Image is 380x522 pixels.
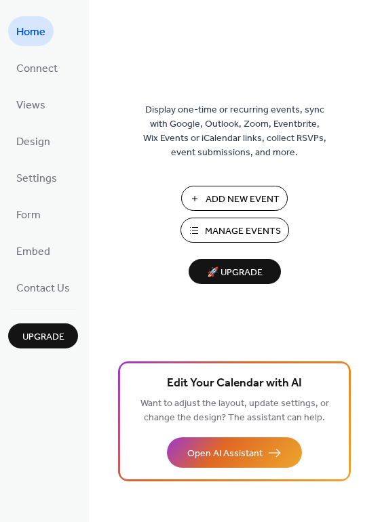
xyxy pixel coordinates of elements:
span: Embed [16,241,50,263]
a: Embed [8,236,58,266]
span: Open AI Assistant [187,447,263,461]
span: Want to adjust the layout, update settings, or change the design? The assistant can help. [140,395,329,427]
a: Views [8,89,54,119]
span: Display one-time or recurring events, sync with Google, Outlook, Zoom, Eventbrite, Wix Events or ... [143,103,326,160]
span: Form [16,205,41,226]
a: Connect [8,53,66,83]
button: Manage Events [180,218,289,243]
a: Home [8,16,54,46]
span: Manage Events [205,224,281,239]
span: Add New Event [206,193,280,207]
a: Contact Us [8,273,78,302]
a: Form [8,199,49,229]
span: Upgrade [22,330,64,344]
span: Views [16,95,45,117]
span: 🚀 Upgrade [197,264,273,282]
span: Connect [16,58,58,80]
a: Design [8,126,58,156]
span: Edit Your Calendar with AI [167,374,302,393]
span: Design [16,132,50,153]
span: Home [16,22,45,43]
button: Upgrade [8,323,78,348]
span: Settings [16,168,57,190]
span: Contact Us [16,278,70,300]
button: Add New Event [181,186,288,211]
button: Open AI Assistant [167,437,302,468]
button: 🚀 Upgrade [189,259,281,284]
a: Settings [8,163,65,193]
